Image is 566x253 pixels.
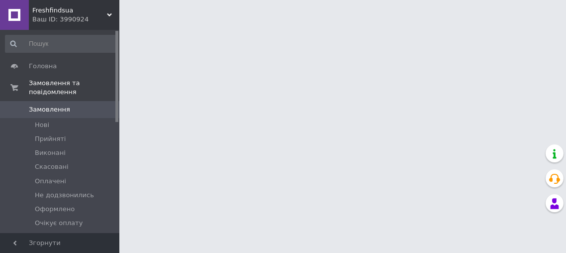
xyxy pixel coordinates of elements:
[29,79,119,97] span: Замовлення та повідомлення
[32,15,119,24] div: Ваш ID: 3990924
[35,162,69,171] span: Скасовані
[29,62,57,71] span: Головна
[35,205,75,214] span: Оформлено
[5,35,117,53] input: Пошук
[32,6,107,15] span: Freshfindsua
[35,134,66,143] span: Прийняті
[35,148,66,157] span: Виконані
[35,177,66,186] span: Оплачені
[35,191,94,200] span: Не додзвонились
[29,105,70,114] span: Замовлення
[35,219,83,228] span: Очікує оплату
[35,121,49,129] span: Нові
